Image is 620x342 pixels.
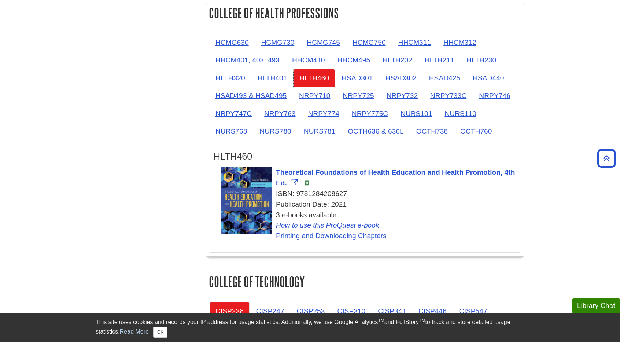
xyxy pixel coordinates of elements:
[255,33,300,51] a: HCMG730
[252,69,293,87] a: HLTH401
[301,33,346,51] a: HCMG745
[286,51,331,69] a: HHCM410
[120,328,149,335] a: Read More
[473,87,516,105] a: NRPY746
[410,122,454,140] a: OCTH738
[337,87,380,105] a: NRPY725
[221,210,516,241] div: 3 e-books available
[395,105,438,123] a: NURS101
[210,302,250,320] a: CISP238
[595,153,618,163] a: Back to Top
[438,33,482,51] a: HHCM312
[453,302,493,320] a: CISP547
[276,168,515,187] span: Theoretical Foundations of Health Education and Health Promotion, 4th Ed.
[206,3,524,23] h2: College of Health Professions
[454,122,498,140] a: OCTH760
[210,87,292,105] a: HSAD493 & HSAD495
[413,302,453,320] a: CISP446
[258,105,301,123] a: NRPY763
[347,33,392,51] a: HCMG750
[221,199,516,210] div: Publication Date: 2021
[210,105,258,123] a: NRPY747C
[214,151,516,162] h3: HLTH460
[572,298,620,313] button: Library Chat
[221,167,272,233] img: Cover Art
[379,69,422,87] a: HSAD302
[467,69,510,87] a: HSAD440
[254,122,297,140] a: NURS780
[276,221,379,229] a: How to use this ProQuest e-book
[381,87,424,105] a: NRPY732
[291,302,331,320] a: CISP253
[298,122,341,140] a: NURS781
[419,318,425,323] sup: TM
[304,180,310,186] img: e-Book
[276,232,387,240] a: Printing and Downloading Chapters
[210,51,285,69] a: HHCM401, 403, 493
[372,302,412,320] a: CISP341
[419,51,460,69] a: HLTH211
[392,33,437,51] a: HHCM311
[153,327,167,338] button: Close
[377,51,418,69] a: HLTH202
[210,69,251,87] a: HLTH320
[336,69,379,87] a: HSAD301
[221,189,516,199] div: ISBN: 9781284208627
[210,122,253,140] a: NURS768
[210,33,255,51] a: HCMG630
[332,51,376,69] a: HHCM495
[424,87,472,105] a: NRPY733C
[276,168,515,187] a: Link opens in new window
[342,122,410,140] a: OCTH636 & 636L
[302,105,345,123] a: NRPY774
[461,51,502,69] a: HLTH230
[346,105,394,123] a: NRPY775C
[378,318,384,323] sup: TM
[206,272,524,291] h2: College of Technology
[331,302,371,320] a: CISP310
[96,318,524,338] div: This site uses cookies and records your IP address for usage statistics. Additionally, we use Goo...
[423,69,466,87] a: HSAD425
[293,87,336,105] a: NRPY710
[250,302,290,320] a: CISP247
[294,69,335,87] a: HLTH460
[439,105,482,123] a: NURS110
